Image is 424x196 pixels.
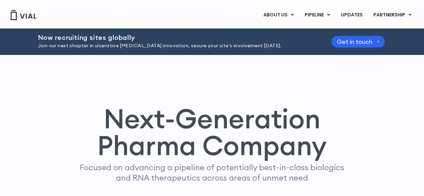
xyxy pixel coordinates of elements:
a: Get in touch [331,36,385,48]
p: Join our next chapter in ulcerative [MEDICAL_DATA] innovation, secure your site’s involvement [DA... [38,42,315,50]
a: PARTNERSHIPMenu Toggle [368,9,417,21]
a: PIPELINEMenu Toggle [299,9,335,21]
h1: Next-Generation Pharma Company [67,105,357,159]
span: Get in touch [337,39,372,44]
p: Focused on advancing a pipeline of potentially best-in-class biologics and RNA therapeutics acros... [77,162,347,183]
img: Vial Logo [10,10,37,20]
a: ABOUT USMenu Toggle [258,9,299,21]
a: UPDATES [336,9,368,21]
h2: Now recruiting sites globally [38,34,315,41]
